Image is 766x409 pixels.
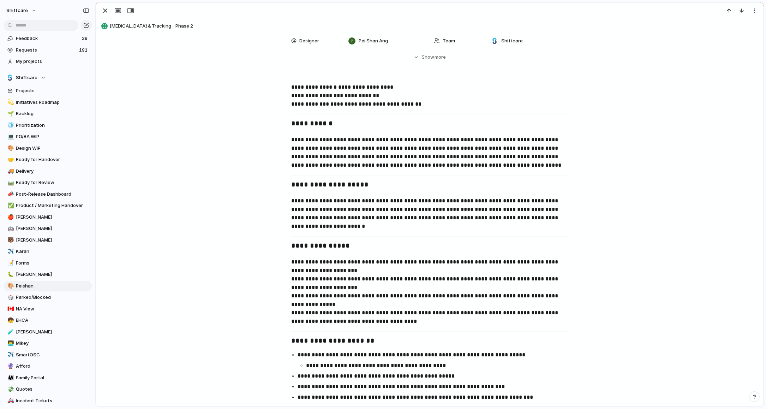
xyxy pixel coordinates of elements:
span: Shiftcare [501,37,523,45]
div: 🤝 [7,156,12,164]
div: ✈️ [7,351,12,359]
a: 🔮Afford [4,361,92,372]
div: ✅ [7,202,12,210]
div: 📣 [7,190,12,198]
div: 🇨🇦 [7,305,12,313]
span: Shiftcare [16,74,37,81]
span: Backlog [16,110,89,117]
span: Initiatives Roadmap [16,99,89,106]
span: SmartOSC [16,351,89,358]
div: 📝 [7,259,12,267]
div: 🐛 [7,271,12,279]
a: 👨‍💻Mikey [4,338,92,349]
a: 💻PO/BA WIP [4,131,92,142]
div: 🐻 [7,236,12,244]
span: EHCA [16,317,89,324]
a: 🎲Parked/Blocked [4,292,92,303]
span: [PERSON_NAME] [16,214,89,221]
a: 📝Forms [4,258,92,268]
a: ✈️SmartOSC [4,350,92,360]
div: 📣Post-Release Dashboard [4,189,92,200]
span: Prioritization [16,122,89,129]
span: Delivery [16,168,89,175]
a: 🎨Design WIP [4,143,92,154]
a: 🐻[PERSON_NAME] [4,235,92,245]
button: 📣 [6,191,13,198]
span: NA View [16,306,89,313]
span: My projects [16,58,89,65]
div: 🔮 [7,362,12,371]
div: 🚑 [7,397,12,405]
button: [MEDICAL_DATA] & Tracking - Phase 2 [99,20,760,32]
div: ✅Product / Marketing Handover [4,200,92,211]
span: Karan [16,248,89,255]
span: [PERSON_NAME] [16,225,89,232]
button: 🐛 [6,271,13,278]
div: 💫 [7,98,12,106]
button: 🤝 [6,156,13,163]
span: 29 [82,35,89,42]
button: 🧊 [6,122,13,129]
div: ✈️ [7,248,12,256]
span: Afford [16,363,89,370]
span: Product / Marketing Handover [16,202,89,209]
button: 🔮 [6,363,13,370]
a: 🚑Incident Tickets [4,396,92,406]
span: more [435,54,446,61]
span: Quotes [16,386,89,393]
a: 🚚Delivery [4,166,92,177]
button: Shiftcare [4,72,92,83]
span: Post-Release Dashboard [16,191,89,198]
div: 🎲 [7,294,12,302]
span: Team [443,37,455,45]
button: 📝 [6,260,13,267]
a: 💸Quotes [4,384,92,395]
a: Projects [4,85,92,96]
div: 🌱 [7,110,12,118]
span: Show [421,54,434,61]
span: Family Portal [16,374,89,381]
button: 🍎 [6,214,13,221]
a: 💫Initiatives Roadmap [4,97,92,108]
div: 🛤️ [7,179,12,187]
div: 🛤️Ready for Review [4,177,92,188]
span: Projects [16,87,89,94]
a: Requests191 [4,45,92,55]
a: 🤝Ready for Handover [4,154,92,165]
button: 🌱 [6,110,13,117]
div: 🍎 [7,213,12,221]
button: Showmore [291,51,568,64]
button: 🤖 [6,225,13,232]
div: 🚚 [7,167,12,175]
span: Design WIP [16,145,89,152]
div: 🎨 [7,144,12,152]
button: ✈️ [6,248,13,255]
div: 🌱Backlog [4,108,92,119]
button: shiftcare [3,5,40,16]
span: Peishan [16,283,89,290]
span: Ready for Handover [16,156,89,163]
div: 👪 [7,374,12,382]
a: 🐛[PERSON_NAME] [4,269,92,280]
div: 🧊Prioritization [4,120,92,131]
button: 🎨 [6,283,13,290]
button: 🇨🇦 [6,306,13,313]
span: Requests [16,47,77,54]
div: 🧪[PERSON_NAME] [4,327,92,337]
button: 🚚 [6,168,13,175]
button: 🎲 [6,294,13,301]
button: 👪 [6,374,13,381]
button: ✈️ [6,351,13,358]
span: Mikey [16,340,89,347]
span: Pei Shan Ang [359,37,388,45]
span: Forms [16,260,89,267]
a: 🤖[PERSON_NAME] [4,223,92,234]
button: 🧪 [6,328,13,336]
